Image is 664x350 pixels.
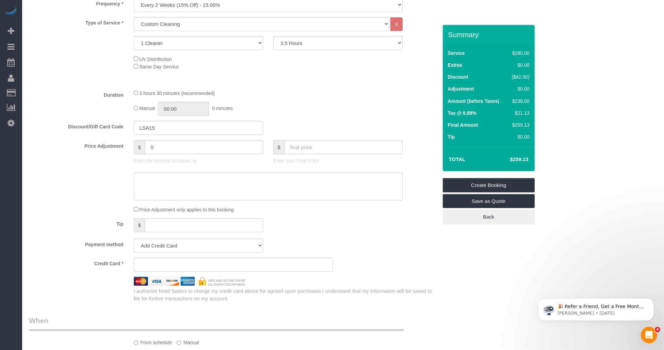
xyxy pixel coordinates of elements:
[448,74,468,80] label: Discount
[140,91,215,96] span: 3 hours 30 minutes (recommended)
[212,106,233,111] span: 0 minutes
[24,140,129,149] label: Price Adjustment
[509,50,530,57] div: $280.00
[24,121,129,130] label: Discount/Gift Card Code
[129,287,443,302] div: I authorize Maid Sailors to charge my credit card above for agreed upon purchases.
[24,239,129,248] label: Payment method
[24,258,129,267] label: Credit Card *
[134,288,432,301] span: I understand that my information will be saved to file for further transactions on my account.
[140,57,172,62] span: UV Disinfection
[448,133,455,140] label: Tip
[509,122,530,128] div: $259.13
[273,140,285,154] span: $
[509,85,530,92] div: $0.00
[443,194,535,208] a: Save as Quote
[528,284,664,332] iframe: Intercom notifications message
[443,178,535,192] a: Create Booking
[448,98,499,105] label: Amount (before Taxes)
[448,110,476,116] label: Tax @ 8.88%
[129,277,251,286] img: credit cards
[24,17,129,26] label: Type of Service *
[140,64,179,69] span: Same Day Service
[509,133,530,140] div: $0.00
[448,50,465,57] label: Service
[24,89,129,98] label: Duration
[134,140,145,154] span: $
[443,210,535,224] a: Back
[140,207,234,212] span: Price Adjustment only applies to this booking
[140,262,327,268] iframe: Secure card payment input frame
[449,156,466,162] strong: Total
[134,218,145,232] span: $
[177,337,199,346] label: Manual
[285,140,403,154] input: final price
[489,157,528,162] h4: $259.13
[273,157,403,164] p: Enter your Final Price
[655,327,660,332] span: 4
[134,340,138,345] input: From schedule
[509,62,530,68] div: $0.00
[448,122,478,128] label: Final Amount
[134,337,172,346] label: From schedule
[641,327,657,343] iframe: Intercom live chat
[24,218,129,227] label: Tip
[134,157,263,164] p: Enter the Amount to Adjust, or
[509,98,530,105] div: $238.00
[448,62,463,68] label: Extras
[448,31,531,38] h3: Summary
[4,7,18,16] img: Automaid Logo
[448,85,474,92] label: Adjustment
[29,316,404,331] legend: When
[140,106,155,111] span: Manual
[509,110,530,116] div: $21.13
[509,74,530,80] div: ($42.00)
[177,340,181,345] input: Manual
